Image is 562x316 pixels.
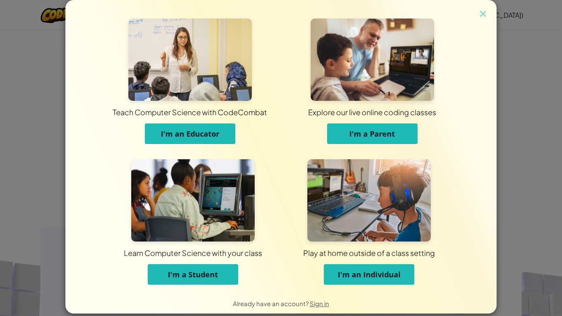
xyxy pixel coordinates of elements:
span: Already have an account? [233,300,310,307]
span: I'm an Educator [161,129,219,139]
img: For Parents [311,19,434,101]
img: For Educators [128,19,252,101]
span: I'm an Individual [338,270,401,279]
button: I'm an Individual [324,264,414,285]
img: For Students [131,159,255,242]
button: I'm a Student [148,264,238,285]
a: Sign in [310,300,329,307]
span: I'm a Student [168,270,218,279]
button: I'm a Parent [327,123,418,144]
img: For Individuals [307,159,431,242]
span: I'm a Parent [349,129,395,139]
button: I'm an Educator [145,123,235,144]
img: close icon [478,8,488,21]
